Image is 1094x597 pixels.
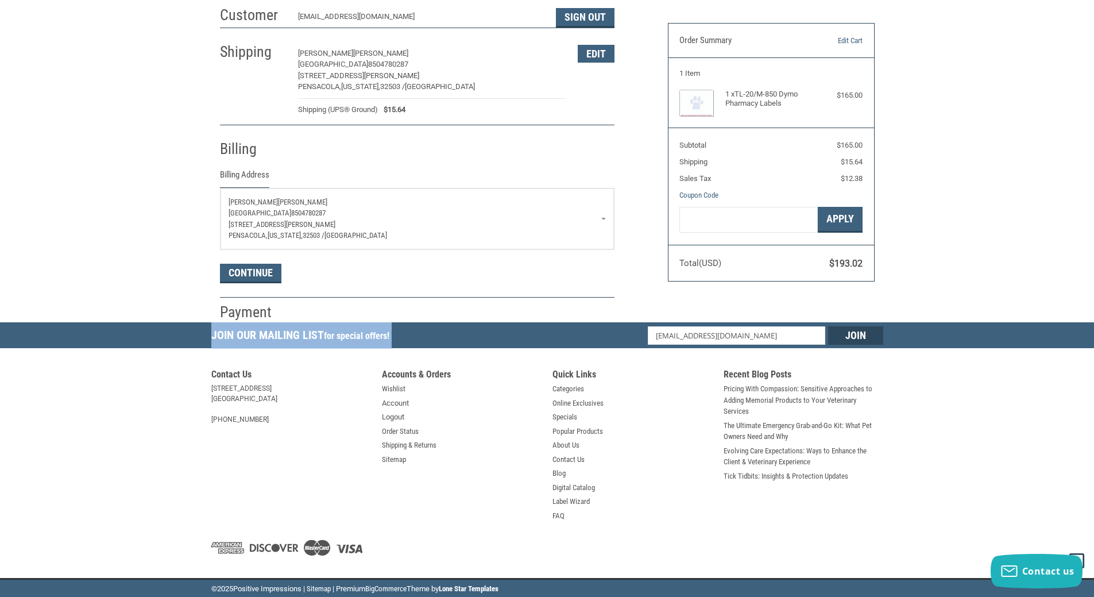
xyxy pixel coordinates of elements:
span: [PERSON_NAME] [278,198,327,206]
h2: Billing [220,140,287,159]
a: Edit Cart [804,35,863,47]
span: [GEOGRAPHIC_DATA] [298,60,368,68]
a: Blog [552,468,566,479]
div: $165.00 [817,90,863,101]
span: $12.38 [841,174,863,183]
span: $15.64 [378,104,405,115]
a: FAQ [552,510,565,522]
span: 8504780287 [368,60,408,68]
span: [US_STATE], [268,231,303,240]
h5: Join Our Mailing List [211,322,395,352]
span: [GEOGRAPHIC_DATA] [324,231,387,240]
a: Shipping & Returns [382,440,436,451]
a: Online Exclusives [552,398,604,409]
span: [PERSON_NAME] [298,49,353,57]
span: for special offers! [324,330,389,341]
a: Specials [552,411,577,423]
address: [STREET_ADDRESS] [GEOGRAPHIC_DATA] [PHONE_NUMBER] [211,383,371,425]
a: Account [382,398,409,409]
h2: Payment [220,303,287,322]
h2: Customer [220,6,287,25]
a: BigCommerce [365,584,407,593]
a: Coupon Code [679,191,718,199]
input: Gift Certificate or Coupon Code [679,207,818,233]
a: Pricing With Compassion: Sensitive Approaches to Adding Memorial Products to Your Veterinary Serv... [724,383,883,417]
h4: 1 x TL-20/M-850 Dymo Pharmacy Labels [725,90,814,109]
span: Sales Tax [679,174,711,183]
h3: Order Summary [679,35,804,47]
span: Total (USD) [679,258,721,268]
span: 8504780287 [291,209,326,217]
a: Enter or select a different address [221,188,614,249]
span: [GEOGRAPHIC_DATA] [229,209,291,217]
a: Tick Tidbits: Insights & Protection Updates [724,471,848,482]
a: Label Wizard [552,496,590,507]
h2: Shipping [220,43,287,61]
button: Continue [220,264,281,283]
span: [STREET_ADDRESS][PERSON_NAME] [298,71,419,80]
span: $193.02 [829,258,863,269]
a: Popular Products [552,426,603,437]
legend: Billing Address [220,168,269,187]
h5: Recent Blog Posts [724,369,883,383]
span: [PERSON_NAME] [229,198,278,206]
span: $15.64 [841,157,863,166]
a: About Us [552,440,579,451]
div: [EMAIL_ADDRESS][DOMAIN_NAME] [298,11,544,28]
span: [PERSON_NAME] [353,49,408,57]
a: Categories [552,383,584,395]
span: 2025 [217,584,233,593]
a: Evolving Care Expectations: Ways to Enhance the Client & Veterinary Experience [724,445,883,468]
span: [STREET_ADDRESS][PERSON_NAME] [229,220,335,229]
a: The Ultimate Emergency Grab-and-Go Kit: What Pet Owners Need and Why [724,420,883,442]
span: [GEOGRAPHIC_DATA] [405,82,475,91]
h5: Contact Us [211,369,371,383]
button: Edit [578,45,614,63]
a: Sitemap [382,454,406,465]
span: © Positive Impressions [211,584,301,593]
span: 32503 / [380,82,405,91]
span: [US_STATE], [341,82,380,91]
a: | Sitemap [303,584,331,593]
h5: Accounts & Orders [382,369,542,383]
button: Apply [818,207,863,233]
a: Order Status [382,426,419,437]
span: Subtotal [679,141,706,149]
a: Wishlist [382,383,405,395]
h3: 1 Item [679,69,863,78]
input: Email [648,326,825,345]
a: Digital Catalog [552,482,595,494]
span: $165.00 [837,141,863,149]
h5: Quick Links [552,369,712,383]
input: Join [828,326,883,345]
span: PENSACOLA, [298,82,341,91]
span: Shipping [679,157,708,166]
span: Shipping (UPS® Ground) [298,104,378,115]
span: PENSACOLA, [229,231,268,240]
a: Contact Us [552,454,585,465]
span: Contact us [1022,565,1074,577]
a: Lone Star Templates [439,584,498,593]
button: Sign Out [556,8,614,28]
span: 32503 / [303,231,324,240]
a: Logout [382,411,404,423]
button: Contact us [991,554,1083,588]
